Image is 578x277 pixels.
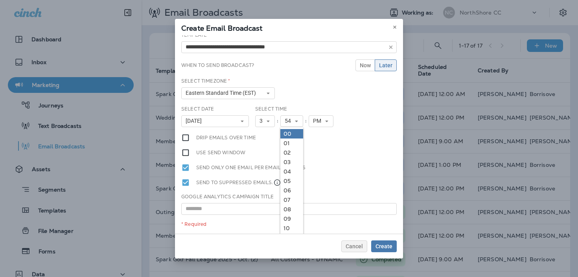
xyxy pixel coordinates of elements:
span: Later [379,63,392,68]
button: Cancel [341,240,367,252]
label: Drip emails over time [196,133,256,142]
label: Select Timezone [181,78,230,84]
button: Eastern Standard Time (EST) [181,87,275,99]
a: 03 [280,157,303,167]
a: 10 [280,223,303,233]
a: 11 [280,233,303,242]
label: Send only one email per email address [196,163,306,172]
span: Eastern Standard Time (EST) [186,90,259,96]
button: 54 [280,115,303,127]
button: Create [371,240,397,252]
span: Now [360,63,371,68]
a: 01 [280,138,303,148]
label: Use send window [196,148,245,157]
label: Select Date [181,106,214,112]
a: 04 [280,167,303,176]
button: 3 [255,115,275,127]
a: 00 [280,129,303,138]
a: 02 [280,148,303,157]
label: Google Analytics Campaign Title [181,194,274,200]
div: Create Email Broadcast [175,19,403,35]
div: : [303,115,309,127]
span: Cancel [346,244,363,249]
span: [DATE] [186,118,205,124]
label: Send to suppressed emails. [196,178,281,187]
label: Select Time [255,106,287,112]
button: Later [375,59,397,71]
button: [DATE] [181,115,249,127]
a: 09 [280,214,303,223]
span: Create [376,244,392,249]
a: 06 [280,186,303,195]
a: 07 [280,195,303,205]
button: Now [355,59,375,71]
label: When to send broadcast? [181,62,254,68]
div: * Required [181,221,397,227]
button: PM [309,115,333,127]
span: 3 [260,118,266,124]
span: 54 [285,118,294,124]
a: 08 [280,205,303,214]
span: PM [313,118,324,124]
a: 05 [280,176,303,186]
div: : [275,115,280,127]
